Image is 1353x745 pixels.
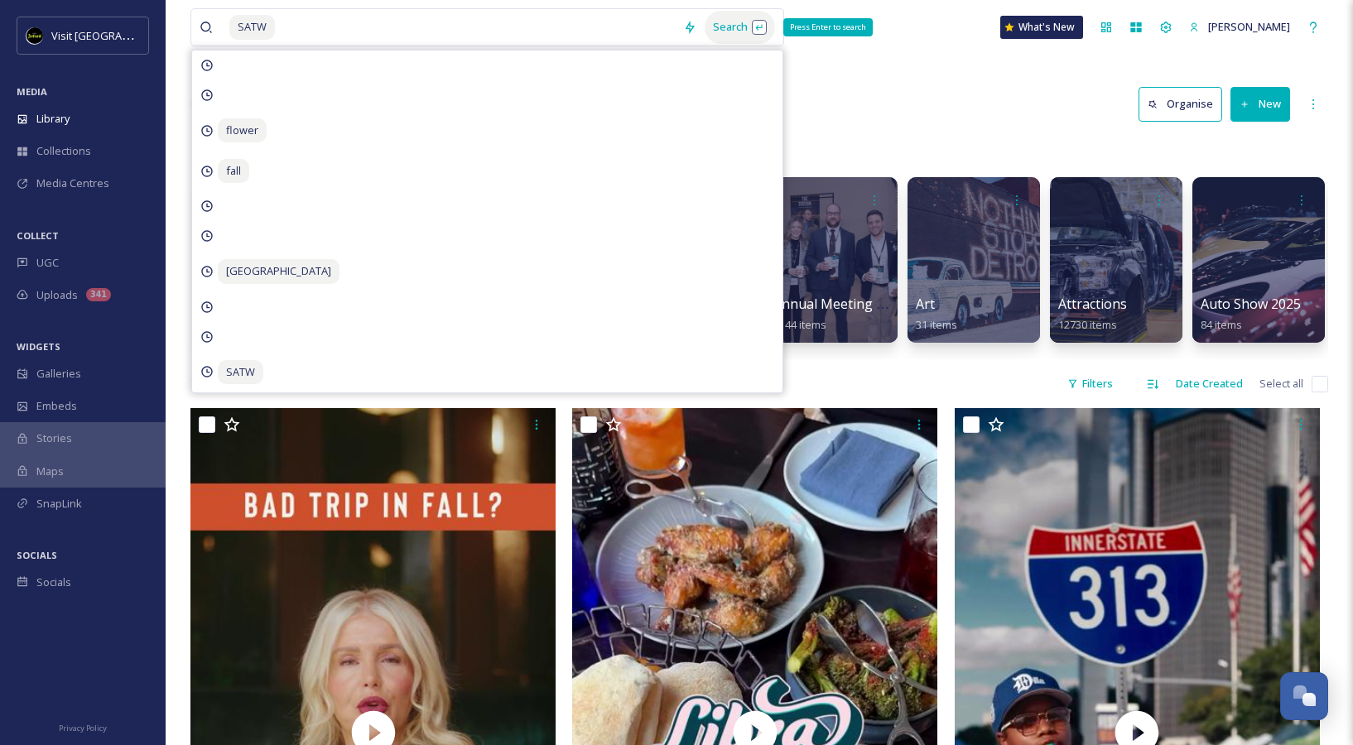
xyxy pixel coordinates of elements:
[1201,317,1242,332] span: 84 items
[36,430,72,446] span: Stories
[916,296,957,332] a: Art31 items
[36,255,59,271] span: UGC
[773,295,922,313] span: Annual Meeting (Eblast)
[1058,317,1117,332] span: 12730 items
[1208,19,1290,34] span: [PERSON_NAME]
[36,574,71,590] span: Socials
[17,340,60,353] span: WIDGETS
[1139,87,1222,121] button: Organise
[59,723,107,733] span: Privacy Policy
[26,27,43,44] img: VISIT%20DETROIT%20LOGO%20-%20BLACK%20BACKGROUND.png
[1201,295,1301,313] span: Auto Show 2025
[1168,368,1251,400] div: Date Created
[36,175,109,191] span: Media Centres
[229,15,275,39] span: SATW
[36,287,78,303] span: Uploads
[1181,11,1298,43] a: [PERSON_NAME]
[218,118,267,142] span: flower
[1259,376,1303,392] span: Select all
[773,317,826,332] span: 1144 items
[916,295,935,313] span: Art
[1058,295,1127,313] span: Attractions
[36,496,82,512] span: SnapLink
[17,229,59,242] span: COLLECT
[17,85,47,98] span: MEDIA
[1280,672,1328,720] button: Open Chat
[1230,87,1290,121] button: New
[773,296,922,332] a: Annual Meeting (Eblast)1144 items
[1058,296,1127,332] a: Attractions12730 items
[916,317,957,332] span: 31 items
[783,18,873,36] div: Press Enter to search
[36,464,64,479] span: Maps
[59,717,107,737] a: Privacy Policy
[1059,368,1121,400] div: Filters
[218,159,249,183] span: fall
[17,549,57,561] span: SOCIALS
[1201,296,1301,332] a: Auto Show 202584 items
[36,398,77,414] span: Embeds
[36,366,81,382] span: Galleries
[705,11,775,43] div: Search
[36,111,70,127] span: Library
[190,376,224,392] span: 73 file s
[51,27,180,43] span: Visit [GEOGRAPHIC_DATA]
[86,288,111,301] div: 341
[1000,16,1083,39] a: What's New
[218,259,339,283] span: [GEOGRAPHIC_DATA]
[36,143,91,159] span: Collections
[218,360,263,384] span: SATW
